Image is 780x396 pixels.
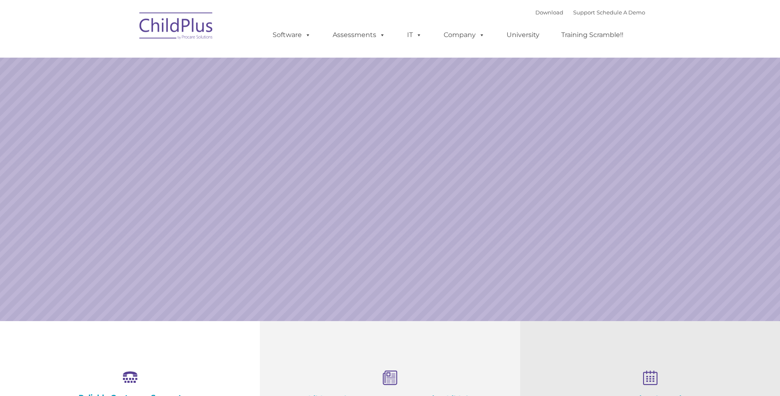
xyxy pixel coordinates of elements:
[535,9,563,16] a: Download
[573,9,595,16] a: Support
[597,9,645,16] a: Schedule A Demo
[264,27,319,43] a: Software
[535,9,645,16] font: |
[399,27,430,43] a: IT
[435,27,493,43] a: Company
[553,27,632,43] a: Training Scramble!!
[324,27,393,43] a: Assessments
[135,7,218,48] img: ChildPlus by Procare Solutions
[498,27,548,43] a: University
